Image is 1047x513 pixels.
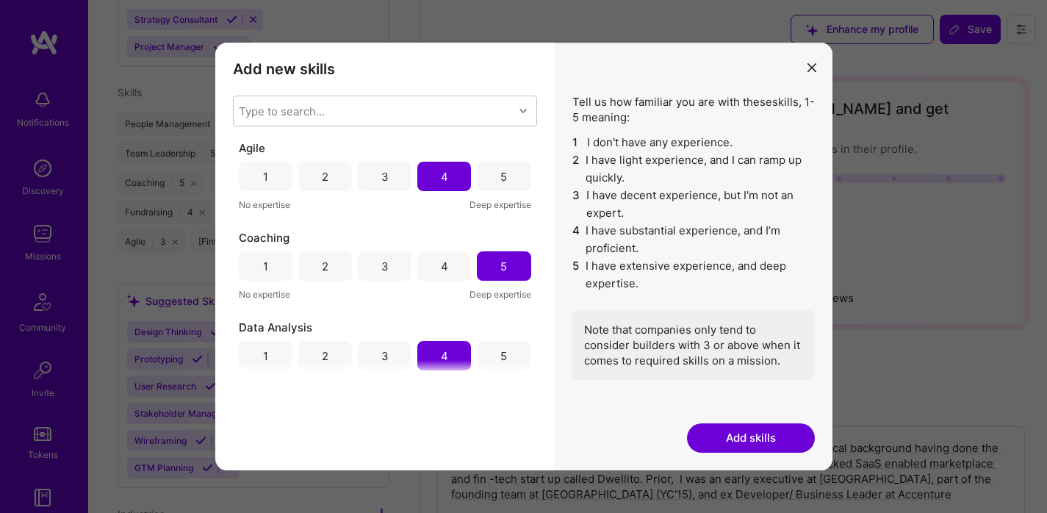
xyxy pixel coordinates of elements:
li: I have decent experience, but I'm not an expert. [572,187,815,222]
div: 1 [263,259,268,274]
span: Coaching [239,230,289,245]
span: 5 [572,257,580,293]
span: Deep expertise [469,197,531,212]
div: Note that companies only tend to consider builders with 3 or above when it comes to required skil... [572,310,815,380]
div: 3 [381,169,389,184]
div: 2 [322,348,328,364]
li: I have substantial experience, and I’m proficient. [572,222,815,257]
span: Agile [239,140,265,156]
li: I have light experience, and I can ramp up quickly. [572,151,815,187]
div: modal [215,43,832,470]
li: I don't have any experience. [572,134,815,151]
li: I have extensive experience, and deep expertise. [572,257,815,293]
h3: Add new skills [233,60,537,78]
div: 3 [381,259,389,274]
div: 5 [500,348,507,364]
span: No expertise [239,287,290,302]
span: 1 [572,134,581,151]
div: 4 [441,169,448,184]
i: icon Close [807,63,816,72]
button: Add skills [687,423,815,453]
div: 2 [322,259,328,274]
div: Type to search... [239,104,325,119]
div: 4 [441,348,448,364]
div: 5 [500,169,507,184]
span: Data Analysis [239,320,312,335]
i: icon Chevron [519,107,527,115]
div: 3 [381,348,389,364]
span: 2 [572,151,580,187]
div: Tell us how familiar you are with these skills , 1-5 meaning: [572,94,815,380]
span: Deep expertise [469,287,531,302]
div: 4 [441,259,448,274]
span: No expertise [239,197,290,212]
div: 5 [500,259,507,274]
div: 2 [322,169,328,184]
div: 1 [263,169,268,184]
span: 4 [572,222,580,257]
div: 1 [263,348,268,364]
span: 3 [572,187,580,222]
